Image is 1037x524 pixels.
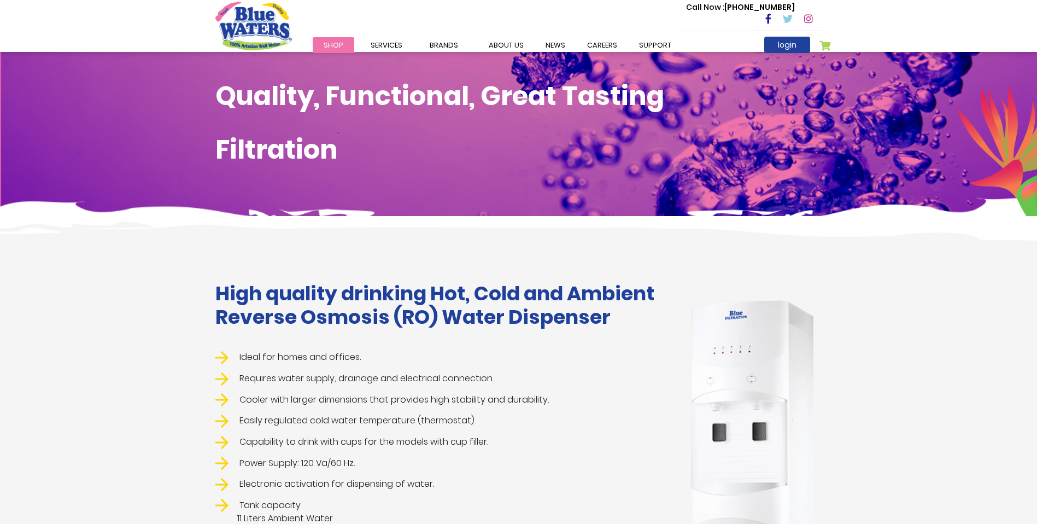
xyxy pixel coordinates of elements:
a: News [535,37,576,53]
a: support [628,37,682,53]
span: Call Now : [686,2,724,13]
p: [PHONE_NUMBER] [686,2,795,13]
span: Shop [324,40,343,50]
a: about us [478,37,535,53]
li: Cooler with larger dimensions that provides high stability and durability. [215,393,666,407]
a: careers [576,37,628,53]
li: Ideal for homes and offices. [215,351,666,364]
li: Easily regulated cold water temperature (thermostat). [215,414,666,428]
a: login [764,37,810,53]
a: store logo [215,2,292,50]
li: Requires water supply, drainage and electrical connection. [215,372,666,386]
li: Electronic activation for dispensing of water. [215,478,666,491]
li: Capability to drink with cups for the models with cup filler. [215,435,666,449]
h1: Filtration [215,134,822,166]
li: Power Supply: 120 Va/60 Hz. [215,457,666,470]
h1: Quality, Functional, Great Tasting [215,80,822,112]
span: Brands [430,40,458,50]
h1: High quality drinking Hot, Cold and Ambient Reverse Osmosis (RO) Water Dispenser [215,282,666,329]
span: Services [371,40,402,50]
